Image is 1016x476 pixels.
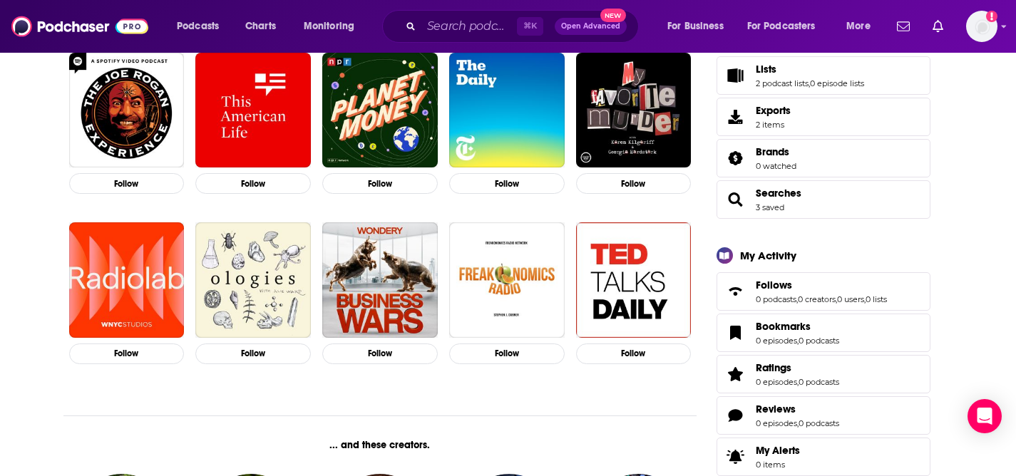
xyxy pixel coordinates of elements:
span: ⌘ K [517,17,543,36]
img: Ologies with Alie Ward [195,222,311,338]
button: Follow [69,343,185,364]
button: open menu [657,15,742,38]
a: Bookmarks [756,320,839,333]
a: 0 episode lists [810,78,864,88]
a: Lists [722,66,750,86]
span: , [836,294,837,304]
a: Brands [722,148,750,168]
span: My Alerts [756,444,800,457]
a: Ratings [722,364,750,384]
img: Freakonomics Radio [449,222,565,338]
a: Charts [236,15,284,38]
button: Follow [576,343,692,364]
a: Bookmarks [722,323,750,343]
img: User Profile [966,11,997,42]
span: , [797,418,799,428]
span: , [809,78,810,88]
button: open menu [836,15,888,38]
a: 0 watched [756,161,796,171]
span: Charts [245,16,276,36]
button: Follow [195,343,311,364]
img: My Favorite Murder with Karen Kilgariff and Georgia Hardstark [576,53,692,168]
div: Search podcasts, credits, & more... [396,10,652,43]
a: Exports [717,98,930,136]
img: Planet Money [322,53,438,168]
span: , [864,294,866,304]
button: Follow [195,173,311,194]
button: open menu [294,15,373,38]
img: Radiolab [69,222,185,338]
a: 0 episodes [756,418,797,428]
a: Lists [756,63,864,76]
span: Bookmarks [756,320,811,333]
span: New [600,9,626,22]
span: Follows [756,279,792,291]
span: Podcasts [177,16,219,36]
div: ... and these creators. [63,439,697,451]
svg: Add a profile image [986,11,997,22]
span: More [846,16,871,36]
span: Follows [717,272,930,311]
span: Exports [722,107,750,127]
a: 2 podcast lists [756,78,809,88]
img: The Joe Rogan Experience [69,53,185,168]
span: Open Advanced [561,23,620,30]
a: My Alerts [717,438,930,476]
button: Show profile menu [966,11,997,42]
img: TED Talks Daily [576,222,692,338]
button: open menu [167,15,237,38]
a: Business Wars [322,222,438,338]
div: My Activity [740,249,796,262]
a: 0 lists [866,294,887,304]
button: Follow [69,173,185,194]
span: Bookmarks [717,314,930,352]
a: Follows [756,279,887,291]
button: Follow [322,343,438,364]
button: open menu [738,15,836,38]
a: 0 creators [798,294,836,304]
img: This American Life [195,53,311,168]
a: 0 episodes [756,377,797,387]
input: Search podcasts, credits, & more... [421,15,517,38]
a: 0 podcasts [756,294,796,304]
span: My Alerts [722,447,750,467]
img: The Daily [449,53,565,168]
span: Reviews [756,403,796,415]
a: Ratings [756,361,839,374]
a: Reviews [722,405,750,425]
a: Brands [756,145,796,158]
span: 2 items [756,120,791,130]
a: Searches [756,187,801,200]
span: Reviews [717,396,930,435]
span: Monitoring [304,16,354,36]
a: 0 podcasts [799,377,839,387]
a: 3 saved [756,202,784,212]
span: Ratings [717,355,930,393]
a: Follows [722,281,750,301]
button: Follow [322,173,438,194]
button: Follow [576,173,692,194]
a: Searches [722,190,750,209]
a: 0 podcasts [799,336,839,346]
a: Show notifications dropdown [927,14,949,38]
span: For Business [667,16,724,36]
a: 0 episodes [756,336,797,346]
button: Follow [449,173,565,194]
a: Reviews [756,403,839,415]
span: Exports [756,104,791,117]
button: Follow [449,343,565,364]
span: Brands [756,145,789,158]
span: Brands [717,139,930,177]
span: , [797,377,799,387]
img: Podchaser - Follow, Share and Rate Podcasts [11,13,148,40]
a: Show notifications dropdown [891,14,915,38]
